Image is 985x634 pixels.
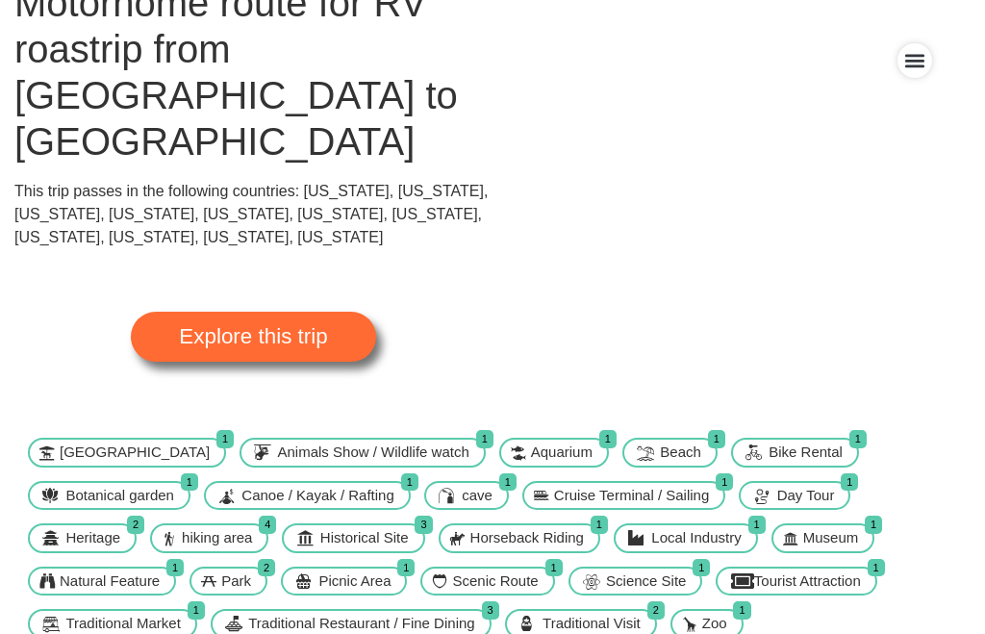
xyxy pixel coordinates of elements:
[591,516,608,534] span: 1
[166,559,184,577] span: 1
[177,527,257,549] span: hiking area
[733,601,750,620] span: 1
[708,430,725,448] span: 1
[237,485,398,507] span: Canoe / Kayak / Rafting
[258,559,275,577] span: 2
[841,473,858,492] span: 1
[865,516,882,534] span: 1
[179,326,327,347] span: Explore this trip
[55,442,215,464] span: [GEOGRAPHIC_DATA]
[216,430,234,448] span: 1
[482,601,499,620] span: 3
[764,442,847,464] span: Bike Rental
[14,183,488,245] span: This trip passes in the following countries: [US_STATE], [US_STATE], [US_STATE], [US_STATE], [US_...
[316,527,414,549] span: Historical Site
[397,559,415,577] span: 1
[601,571,691,593] span: Science Site
[749,571,866,593] span: Tourist Attraction
[526,442,597,464] span: Aquarium
[55,571,164,593] span: Natural Feature
[314,571,395,593] span: Picnic Area
[181,473,198,492] span: 1
[259,516,276,534] span: 4
[693,559,710,577] span: 1
[716,473,733,492] span: 1
[868,559,885,577] span: 1
[599,430,617,448] span: 1
[127,516,144,534] span: 2
[447,571,543,593] span: Scenic Route
[655,442,706,464] span: Beach
[849,430,867,448] span: 1
[466,527,589,549] span: Horseback Riding
[131,312,375,362] a: Explore this trip
[188,601,205,620] span: 1
[772,485,840,507] span: Day Tour
[61,527,125,549] span: Heritage
[457,485,497,507] span: cave
[476,430,493,448] span: 1
[415,516,432,534] span: 3
[401,473,418,492] span: 1
[216,571,256,593] span: Park
[273,442,474,464] span: Animals Show / Wildlife watch
[897,43,932,78] div: Menu Toggle
[499,473,517,492] span: 1
[549,485,714,507] span: Cruise Terminal / Sailing
[748,516,766,534] span: 1
[798,527,864,549] span: Museum
[647,601,665,620] span: 2
[646,527,745,549] span: Local Industry
[545,559,563,577] span: 1
[61,485,179,507] span: Botanical garden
